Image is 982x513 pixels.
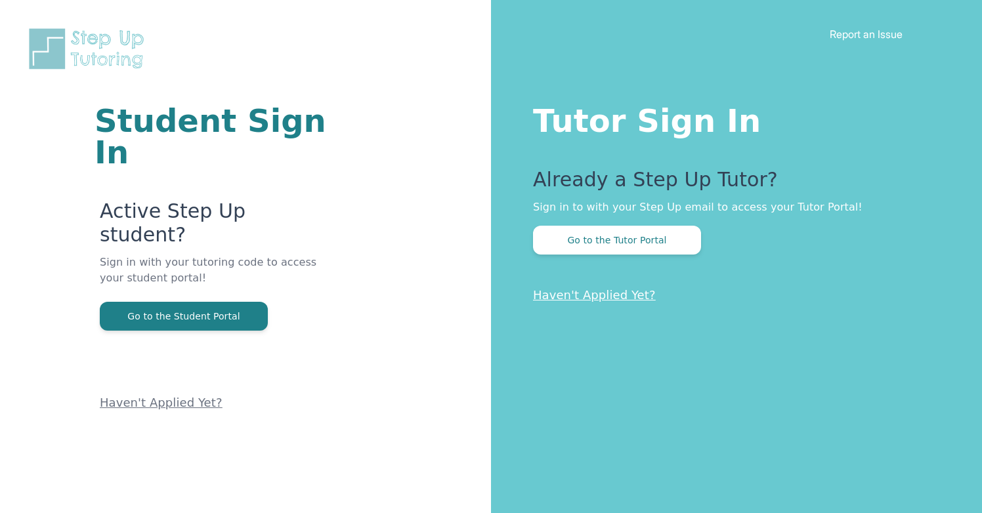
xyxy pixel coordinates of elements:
p: Active Step Up student? [100,199,333,255]
button: Go to the Tutor Portal [533,226,701,255]
p: Sign in with your tutoring code to access your student portal! [100,255,333,302]
h1: Tutor Sign In [533,100,929,136]
button: Go to the Student Portal [100,302,268,331]
a: Go to the Student Portal [100,310,268,322]
a: Haven't Applied Yet? [533,288,656,302]
img: Step Up Tutoring horizontal logo [26,26,152,72]
a: Report an Issue [830,28,903,41]
p: Sign in to with your Step Up email to access your Tutor Portal! [533,199,929,215]
p: Already a Step Up Tutor? [533,168,929,199]
h1: Student Sign In [95,105,333,168]
a: Haven't Applied Yet? [100,396,223,409]
a: Go to the Tutor Portal [533,234,701,246]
